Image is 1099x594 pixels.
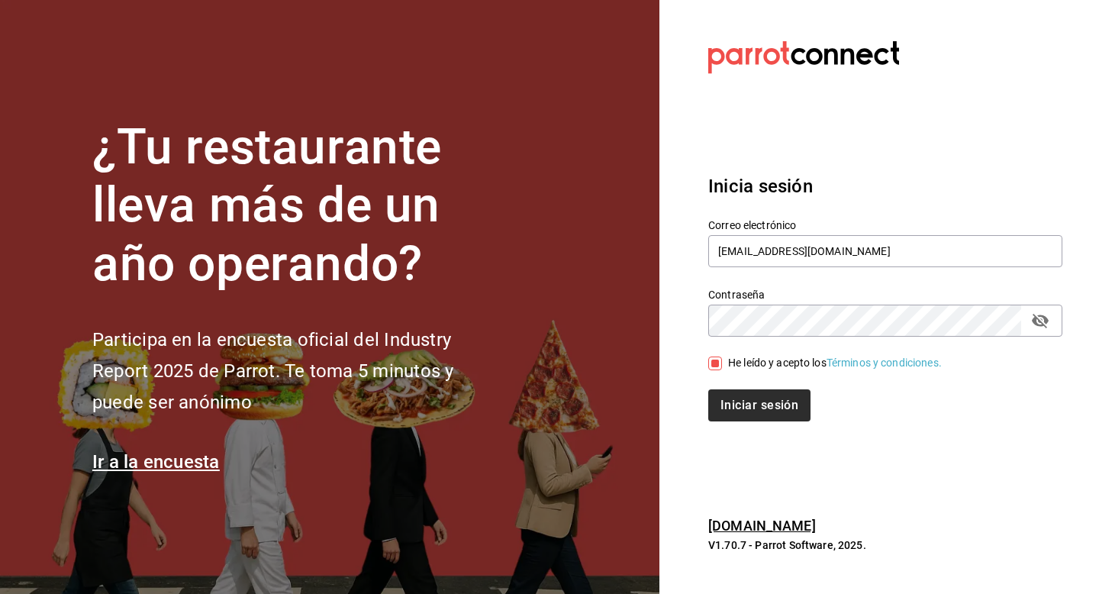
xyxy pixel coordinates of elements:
h3: Inicia sesión [708,173,1062,200]
h1: ¿Tu restaurante lleva más de un año operando? [92,118,504,294]
h2: Participa en la encuesta oficial del Industry Report 2025 de Parrot. Te toma 5 minutos y puede se... [92,324,504,418]
div: He leído y acepto los [728,355,942,371]
p: V1.70.7 - Parrot Software, 2025. [708,538,1062,553]
a: Ir a la encuesta [92,451,220,473]
button: passwordField [1027,308,1053,334]
a: [DOMAIN_NAME] [708,518,816,534]
a: Términos y condiciones. [827,357,942,369]
label: Correo electrónico [708,219,1062,230]
button: Iniciar sesión [708,389,811,421]
label: Contraseña [708,289,1062,299]
input: Ingresa tu correo electrónico [708,235,1062,267]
